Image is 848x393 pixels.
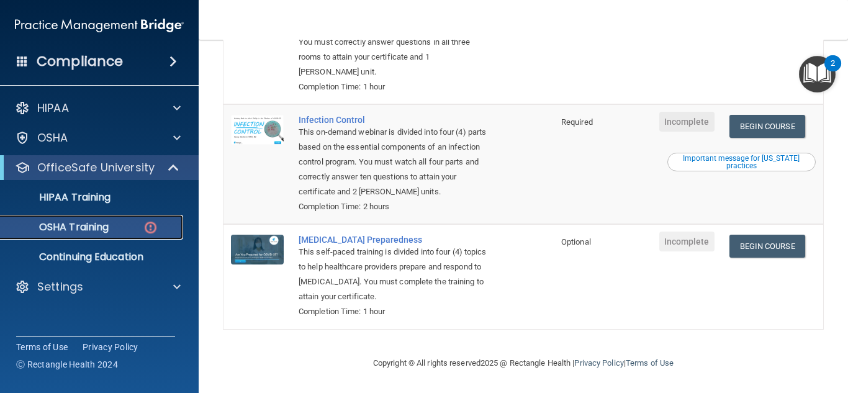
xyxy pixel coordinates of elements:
[15,101,181,115] a: HIPAA
[299,245,492,304] div: This self-paced training is divided into four (4) topics to help healthcare providers prepare and...
[37,160,155,175] p: OfficeSafe University
[659,232,715,251] span: Incomplete
[669,155,814,169] div: Important message for [US_STATE] practices
[667,153,816,171] button: Read this if you are a dental practitioner in the state of CA
[299,115,492,125] a: Infection Control
[626,358,674,368] a: Terms of Use
[561,117,593,127] span: Required
[37,130,68,145] p: OSHA
[561,237,591,246] span: Optional
[299,304,492,319] div: Completion Time: 1 hour
[83,341,138,353] a: Privacy Policy
[15,13,184,38] img: PMB logo
[299,5,492,79] div: This self-paced training is divided into three (3) rooms based on the OSHA Hazard Communication S...
[37,53,123,70] h4: Compliance
[16,358,118,371] span: Ⓒ Rectangle Health 2024
[729,235,805,258] a: Begin Course
[299,235,492,245] a: [MEDICAL_DATA] Preparedness
[299,125,492,199] div: This on-demand webinar is divided into four (4) parts based on the essential components of an inf...
[299,79,492,94] div: Completion Time: 1 hour
[15,279,181,294] a: Settings
[8,251,178,263] p: Continuing Education
[15,130,181,145] a: OSHA
[799,56,836,93] button: Open Resource Center, 2 new notifications
[16,341,68,353] a: Terms of Use
[37,279,83,294] p: Settings
[8,221,109,233] p: OSHA Training
[297,343,750,383] div: Copyright © All rights reserved 2025 @ Rectangle Health | |
[574,358,623,368] a: Privacy Policy
[299,199,492,214] div: Completion Time: 2 hours
[659,112,715,132] span: Incomplete
[37,101,69,115] p: HIPAA
[729,115,805,138] a: Begin Course
[15,160,180,175] a: OfficeSafe University
[831,63,835,79] div: 2
[8,191,111,204] p: HIPAA Training
[143,220,158,235] img: danger-circle.6113f641.png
